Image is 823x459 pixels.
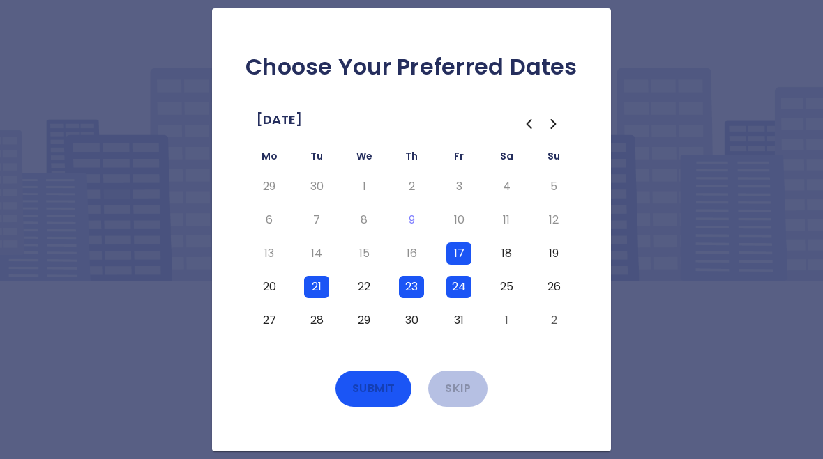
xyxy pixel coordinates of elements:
[304,309,329,332] button: Tuesday, October 28th, 2025
[541,242,566,265] button: Sunday, October 19th, 2025
[352,176,377,198] button: Wednesday, October 1st, 2025
[293,148,340,170] th: Tuesday
[494,276,519,298] button: Saturday, October 25th, 2025
[435,148,483,170] th: Friday
[516,111,541,137] button: Go to the Previous Month
[352,242,377,265] button: Wednesday, October 15th, 2025
[388,148,435,170] th: Thursday
[257,242,282,265] button: Monday, October 13th, 2025
[246,148,293,170] th: Monday
[530,148,577,170] th: Sunday
[257,109,302,131] span: [DATE]
[446,242,471,265] button: Friday, October 17th, 2025, selected
[352,309,377,332] button: Wednesday, October 29th, 2025
[541,111,566,137] button: Go to the Next Month
[246,148,577,337] table: October 2025
[494,209,519,231] button: Saturday, October 11th, 2025
[257,309,282,332] button: Monday, October 27th, 2025
[304,209,329,231] button: Tuesday, October 7th, 2025
[483,148,530,170] th: Saturday
[257,276,282,298] button: Monday, October 20th, 2025
[494,176,519,198] button: Saturday, October 4th, 2025
[446,309,471,332] button: Friday, October 31st, 2025
[494,309,519,332] button: Saturday, November 1st, 2025
[399,242,424,265] button: Thursday, October 16th, 2025
[304,276,329,298] button: Tuesday, October 21st, 2025, selected
[352,209,377,231] button: Wednesday, October 8th, 2025
[257,209,282,231] button: Monday, October 6th, 2025
[541,276,566,298] button: Sunday, October 26th, 2025
[352,276,377,298] button: Wednesday, October 22nd, 2025
[494,242,519,265] button: Saturday, October 18th, 2025
[541,209,566,231] button: Sunday, October 12th, 2025
[304,242,329,265] button: Tuesday, October 14th, 2025
[446,209,471,231] button: Friday, October 10th, 2025
[446,176,471,198] button: Friday, October 3rd, 2025
[340,148,388,170] th: Wednesday
[399,209,424,231] button: Today, Thursday, October 9th, 2025
[257,176,282,198] button: Monday, September 29th, 2025
[446,276,471,298] button: Friday, October 24th, 2025, selected
[399,276,424,298] button: Thursday, October 23rd, 2025, selected
[541,176,566,198] button: Sunday, October 5th, 2025
[399,176,424,198] button: Thursday, October 2nd, 2025
[399,309,424,332] button: Thursday, October 30th, 2025
[234,53,589,81] h2: Choose Your Preferred Dates
[304,176,329,198] button: Tuesday, September 30th, 2025
[541,309,566,332] button: Sunday, November 2nd, 2025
